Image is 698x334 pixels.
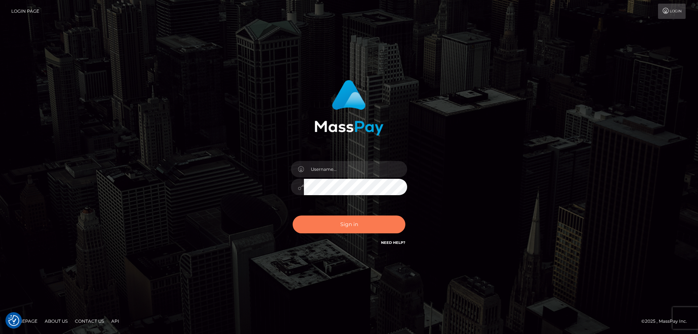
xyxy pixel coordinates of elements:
img: MassPay Login [314,80,384,136]
a: Login Page [11,4,39,19]
a: API [108,315,122,327]
input: Username... [304,161,407,177]
a: Need Help? [381,240,405,245]
a: Contact Us [72,315,107,327]
a: Homepage [8,315,40,327]
a: Login [658,4,686,19]
button: Sign in [293,216,405,233]
a: About Us [42,315,71,327]
button: Consent Preferences [8,315,19,326]
img: Revisit consent button [8,315,19,326]
div: © 2025 , MassPay Inc. [641,317,693,325]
